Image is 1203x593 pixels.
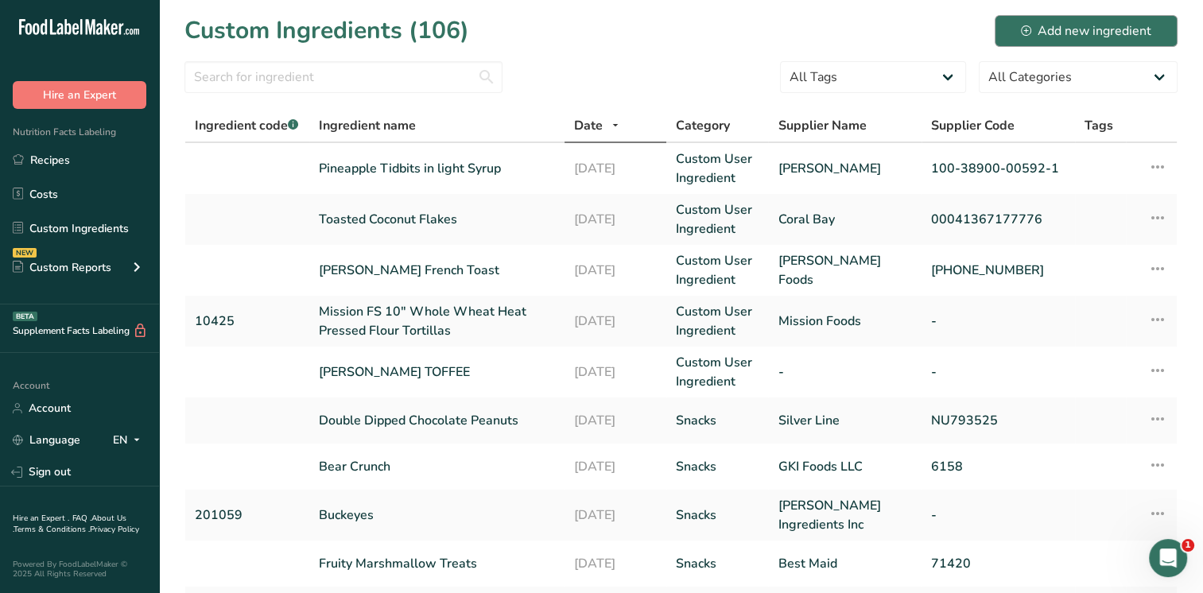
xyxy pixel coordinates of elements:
[931,506,1065,525] a: -
[319,554,555,573] a: Fruity Marshmallow Treats
[574,362,657,382] a: [DATE]
[319,506,555,525] a: Buckeyes
[319,457,555,476] a: Bear Crunch
[574,506,657,525] a: [DATE]
[574,411,657,430] a: [DATE]
[931,457,1065,476] a: 6158
[1182,539,1194,552] span: 1
[778,116,866,135] span: Supplier Name
[778,362,912,382] a: -
[676,554,759,573] a: Snacks
[319,261,555,280] a: [PERSON_NAME] French Toast
[778,159,912,178] a: [PERSON_NAME]
[778,312,912,331] a: Mission Foods
[676,149,759,188] a: Custom User Ingredient
[995,15,1178,47] button: Add new ingredient
[676,116,730,135] span: Category
[676,411,759,430] a: Snacks
[931,554,1065,573] a: 71420
[778,411,912,430] a: Silver Line
[195,312,300,331] a: 10425
[195,506,300,525] a: 201059
[184,61,503,93] input: Search for ingredient
[676,506,759,525] a: Snacks
[113,431,146,450] div: EN
[931,411,1065,430] a: NU793525
[13,560,146,579] div: Powered By FoodLabelMaker © 2025 All Rights Reserved
[931,210,1065,229] a: 00041367177776
[319,411,555,430] a: Double Dipped Chocolate Peanuts
[676,200,759,238] a: Custom User Ingredient
[778,496,912,534] a: [PERSON_NAME] Ingredients Inc
[319,210,555,229] a: Toasted Coconut Flakes
[574,457,657,476] a: [DATE]
[931,261,1065,280] a: [PHONE_NUMBER]
[90,524,139,535] a: Privacy Policy
[14,524,90,535] a: Terms & Conditions .
[72,513,91,524] a: FAQ .
[778,210,912,229] a: Coral Bay
[574,312,657,331] a: [DATE]
[574,261,657,280] a: [DATE]
[931,159,1065,178] a: 100-38900-00592-1
[676,251,759,289] a: Custom User Ingredient
[676,353,759,391] a: Custom User Ingredient
[778,251,912,289] a: [PERSON_NAME] Foods
[319,362,555,382] a: [PERSON_NAME] TOFFEE
[13,312,37,321] div: BETA
[319,159,555,178] a: Pineapple Tidbits in light Syrup
[931,312,1065,331] a: -
[195,117,298,134] span: Ingredient code
[574,116,603,135] span: Date
[676,457,759,476] a: Snacks
[13,248,37,258] div: NEW
[13,81,146,109] button: Hire an Expert
[13,426,80,454] a: Language
[13,513,69,524] a: Hire an Expert .
[931,362,1065,382] a: -
[13,259,111,276] div: Custom Reports
[574,159,657,178] a: [DATE]
[778,554,912,573] a: Best Maid
[676,302,759,340] a: Custom User Ingredient
[1085,116,1113,135] span: Tags
[574,554,657,573] a: [DATE]
[1021,21,1151,41] div: Add new ingredient
[319,116,416,135] span: Ingredient name
[574,210,657,229] a: [DATE]
[1149,539,1187,577] iframe: Intercom live chat
[319,302,555,340] a: Mission FS 10" Whole Wheat Heat Pressed Flour Tortillas
[184,13,469,48] h1: Custom Ingredients (106)
[931,116,1015,135] span: Supplier Code
[13,513,126,535] a: About Us .
[778,457,912,476] a: GKI Foods LLC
